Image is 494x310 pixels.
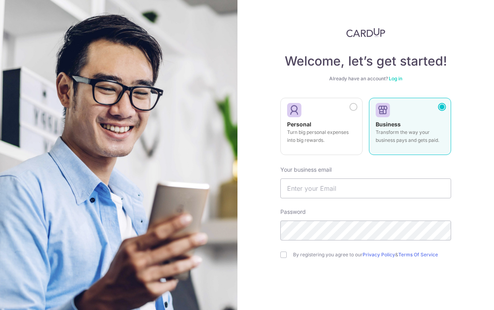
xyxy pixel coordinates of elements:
[363,252,395,258] a: Privacy Policy
[389,76,402,81] a: Log in
[280,76,451,82] div: Already have an account?
[287,121,311,128] strong: Personal
[376,128,444,144] p: Transform the way your business pays and gets paid.
[280,98,363,160] a: Personal Turn big personal expenses into big rewards.
[346,28,385,37] img: CardUp Logo
[369,98,451,160] a: Business Transform the way your business pays and gets paid.
[280,166,332,174] label: Your business email
[280,53,451,69] h4: Welcome, let’s get started!
[398,252,438,258] a: Terms Of Service
[376,121,401,128] strong: Business
[305,274,426,305] iframe: reCAPTCHA
[293,252,451,258] label: By registering you agree to our &
[280,208,306,216] label: Password
[280,178,451,198] input: Enter your Email
[287,128,356,144] p: Turn big personal expenses into big rewards.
